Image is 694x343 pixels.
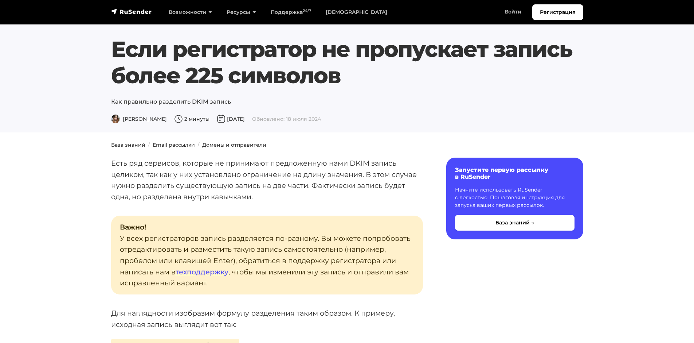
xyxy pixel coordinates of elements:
[263,5,318,20] a: Поддержка24/7
[318,5,395,20] a: [DEMOGRAPHIC_DATA]
[532,4,583,20] a: Регистрация
[111,308,423,330] p: Для наглядности изобразим формулу разделения таким образом. К примеру, исходная запись выглядит в...
[111,97,583,106] p: Как правильно разделить DKIM запись
[174,116,209,122] span: 2 минуты
[176,267,228,276] a: техподдержку
[120,223,146,231] strong: Важно!
[219,5,263,20] a: Ресурсы
[252,116,321,122] span: Обновлено: 18 июля 2024
[497,4,529,19] a: Войти
[303,8,311,13] sup: 24/7
[202,142,266,148] a: Домены и отправители
[111,36,583,89] h1: Если регистратор не пропускает запись более 225 символов
[111,216,423,294] p: У всех регистраторов запись разделяется по-разному. Вы можете попробовать отредактировать и разме...
[455,166,575,180] h6: Запустите первую рассылку в RuSender
[153,142,195,148] a: Email рассылки
[217,116,245,122] span: [DATE]
[111,116,167,122] span: [PERSON_NAME]
[174,115,183,123] img: Время чтения
[161,5,219,20] a: Возможности
[455,186,575,209] p: Начните использовать RuSender с легкостью. Пошаговая инструкция для запуска ваших первых рассылок.
[217,115,226,123] img: Дата публикации
[111,8,152,15] img: RuSender
[455,215,575,231] button: База знаний →
[111,142,145,148] a: База знаний
[446,158,583,239] a: Запустите первую рассылку в RuSender Начните использовать RuSender с легкостью. Пошаговая инструк...
[107,141,588,149] nav: breadcrumb
[111,158,423,203] p: Есть ряд сервисов, которые не принимают предложенную нами DKIM запись целиком, так как у них уста...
